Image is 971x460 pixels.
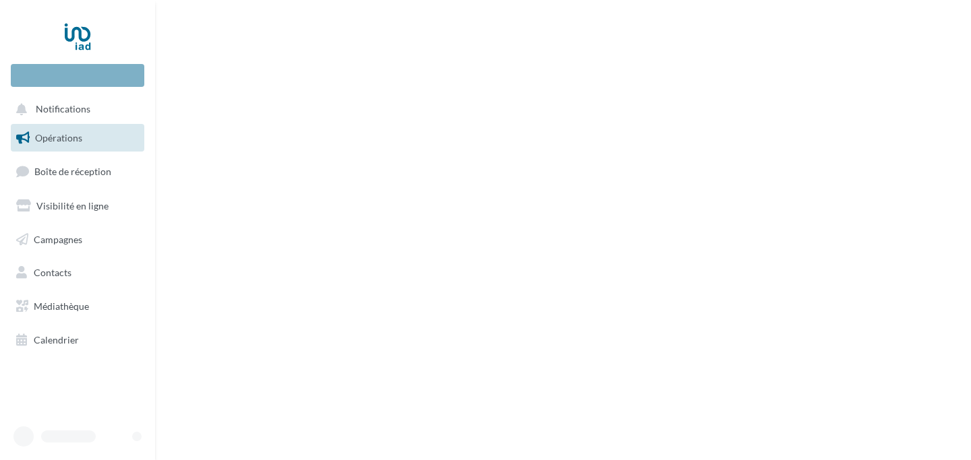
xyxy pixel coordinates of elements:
[34,166,111,177] span: Boîte de réception
[8,124,147,152] a: Opérations
[34,267,71,278] span: Contacts
[8,326,147,354] a: Calendrier
[8,292,147,321] a: Médiathèque
[34,300,89,312] span: Médiathèque
[8,259,147,287] a: Contacts
[34,233,82,244] span: Campagnes
[8,157,147,186] a: Boîte de réception
[8,226,147,254] a: Campagnes
[11,64,144,87] div: Nouvelle campagne
[8,192,147,220] a: Visibilité en ligne
[36,200,109,211] span: Visibilité en ligne
[36,104,90,115] span: Notifications
[35,132,82,143] span: Opérations
[34,334,79,346] span: Calendrier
